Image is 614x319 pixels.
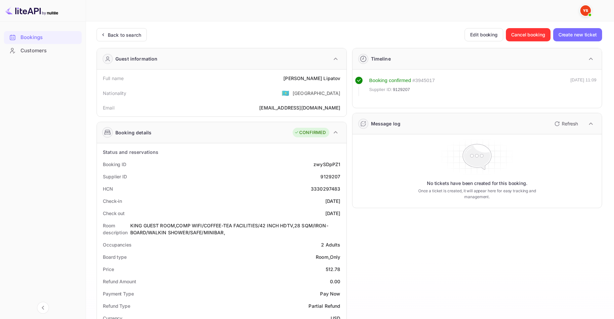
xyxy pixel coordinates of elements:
div: Bookings [20,34,78,41]
span: 9129207 [393,86,410,93]
div: Pay Now [320,290,340,297]
div: Price [103,266,114,273]
div: Room description [103,222,130,236]
div: Partial Refund [308,302,340,309]
div: 512.78 [326,266,341,273]
div: Booking confirmed [369,77,411,84]
button: Edit booking [465,28,503,41]
div: 0.00 [330,278,341,285]
div: CONFIRMED [294,129,326,136]
div: Occupancies [103,241,132,248]
div: KING GUEST ROOM,COMP WIFI/COFFEE-TEA FACILITIES/42 INCH HDTV,28 SQM/IRON-BOARD/WALKIN SHOWER/SAFE... [130,222,341,236]
div: Message log [371,120,401,127]
div: [PERSON_NAME] Lipatov [283,75,340,82]
div: Check-in [103,198,122,205]
div: Guest information [115,55,158,62]
p: Refresh [562,120,578,127]
button: Create new ticket [553,28,602,41]
button: Cancel booking [506,28,551,41]
span: Supplier ID: [369,86,392,93]
div: [GEOGRAPHIC_DATA] [293,90,341,97]
div: Customers [20,47,78,55]
div: Supplier ID [103,173,127,180]
button: Refresh [551,118,581,129]
div: Payment Type [103,290,134,297]
div: Back to search [108,31,141,38]
div: Board type [103,253,127,260]
div: Booking details [115,129,151,136]
button: Collapse navigation [37,302,49,314]
div: 2 Adults [321,241,340,248]
a: Customers [4,44,82,57]
p: No tickets have been created for this booking. [427,180,527,187]
div: 9129207 [320,173,340,180]
div: [DATE] [325,210,341,217]
div: Room_Only [316,253,340,260]
div: Check out [103,210,125,217]
div: HCN [103,185,113,192]
div: [DATE] [325,198,341,205]
div: [DATE] 11:09 [570,77,596,96]
div: Booking ID [103,161,126,168]
div: # 3945017 [412,77,435,84]
img: Yandex Support [580,5,591,16]
div: 3330297483 [311,185,341,192]
img: LiteAPI logo [5,5,58,16]
div: zwySDpPZ1 [313,161,340,168]
div: Refund Amount [103,278,136,285]
div: Timeline [371,55,391,62]
p: Once a ticket is created, it will appear here for easy tracking and management. [410,188,544,200]
div: Status and reservations [103,149,158,156]
div: Full name [103,75,124,82]
div: [EMAIL_ADDRESS][DOMAIN_NAME] [259,104,340,111]
div: Email [103,104,114,111]
div: Nationality [103,90,127,97]
a: Bookings [4,31,82,43]
div: Bookings [4,31,82,44]
div: Refund Type [103,302,130,309]
span: United States [282,87,289,99]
